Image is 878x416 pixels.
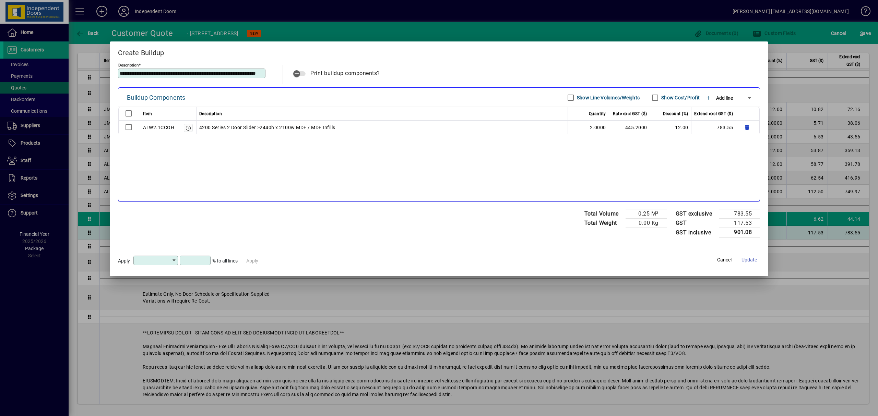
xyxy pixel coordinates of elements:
[310,70,380,76] span: Print buildup components?
[719,219,760,228] td: 117.53
[127,92,186,103] div: Buildup Components
[738,254,760,266] button: Update
[717,256,732,264] span: Cancel
[672,209,719,219] td: GST exclusive
[663,110,688,118] span: Discount (%)
[719,209,760,219] td: 783.55
[626,209,667,219] td: 0.25 M³
[576,94,640,101] label: Show Line Volumes/Weights
[581,209,626,219] td: Total Volume
[581,219,626,228] td: Total Weight
[672,219,719,228] td: GST
[650,121,691,134] td: 12.00
[660,94,700,101] label: Show Cost/Profit
[613,110,647,118] span: Rate excl GST ($)
[212,258,238,264] span: % to all lines
[143,110,152,118] span: Item
[694,110,733,118] span: Extend excl GST ($)
[672,228,719,237] td: GST inclusive
[716,95,733,101] span: Add line
[118,258,130,264] span: Apply
[197,121,568,134] td: 4200 Series 2 Door Slider >2440h x 2100w MDF / MDF Infills
[719,228,760,237] td: 901.08
[612,123,647,132] div: 445.2000
[589,110,606,118] span: Quantity
[713,254,735,266] button: Cancel
[568,121,609,134] td: 2.0000
[110,41,768,61] h2: Create Buildup
[118,63,139,68] mat-label: Description
[143,123,174,132] div: ALW2.1CCOH
[626,219,667,228] td: 0.00 Kg
[199,110,222,118] span: Description
[691,121,736,134] td: 783.55
[741,256,757,264] span: Update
